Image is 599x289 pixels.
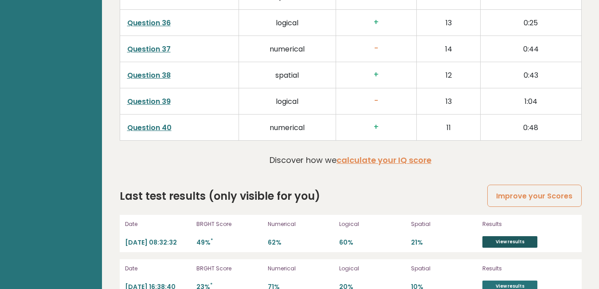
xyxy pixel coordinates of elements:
p: BRGHT Score [196,265,262,273]
h3: + [343,123,409,132]
h3: + [343,18,409,27]
h3: - [343,44,409,53]
td: spatial [239,62,336,88]
td: 0:44 [481,36,581,62]
td: 12 [416,62,481,88]
h3: - [343,96,409,106]
p: [DATE] 08:32:32 [125,238,191,247]
p: 62% [268,238,334,247]
a: Improve your Scores [487,185,581,207]
td: 1:04 [481,88,581,114]
p: Date [125,220,191,228]
td: 13 [416,9,481,36]
p: Logical [339,220,405,228]
p: BRGHT Score [196,220,262,228]
a: calculate your IQ score [337,154,431,166]
p: Spatial [411,265,477,273]
td: logical [239,9,336,36]
p: Date [125,265,191,273]
p: Numerical [268,265,334,273]
h3: + [343,70,409,79]
a: Question 36 [127,18,171,28]
p: 49% [196,238,262,247]
td: numerical [239,36,336,62]
td: 11 [416,114,481,140]
td: 13 [416,88,481,114]
p: Numerical [268,220,334,228]
h2: Last test results (only visible for you) [120,188,320,204]
p: Discover how we [270,154,431,166]
a: View results [482,236,537,248]
p: Logical [339,265,405,273]
td: numerical [239,114,336,140]
p: 60% [339,238,405,247]
td: 0:48 [481,114,581,140]
p: 21% [411,238,477,247]
p: Results [482,265,576,273]
a: Question 37 [127,44,171,54]
td: 0:25 [481,9,581,36]
p: Results [482,220,576,228]
a: Question 39 [127,96,171,107]
a: Question 40 [127,123,172,133]
td: 0:43 [481,62,581,88]
a: Question 38 [127,70,171,80]
td: 14 [416,36,481,62]
p: Spatial [411,220,477,228]
td: logical [239,88,336,114]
